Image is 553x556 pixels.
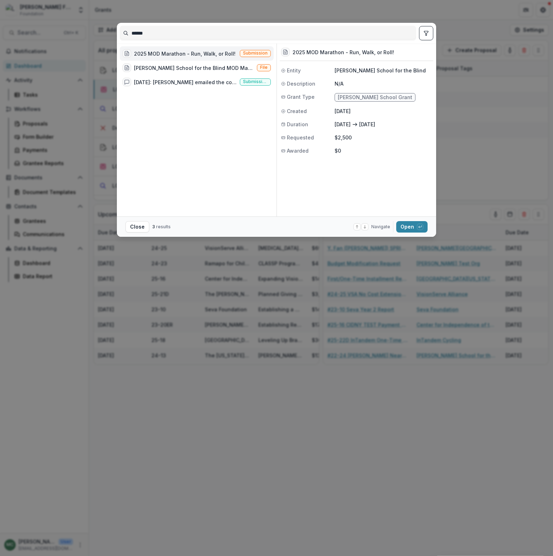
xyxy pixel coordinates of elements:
span: 3 [152,224,155,229]
span: Awarded [287,147,309,154]
span: [PERSON_NAME] School Grant [338,95,412,101]
span: Entity [287,67,301,74]
button: Close [125,221,149,233]
span: Requested [287,134,314,141]
p: [DATE] [335,107,432,115]
p: [PERSON_NAME] School for the Blind [335,67,432,74]
p: [DATE] [359,121,375,128]
p: N/A [335,80,432,87]
span: Grant Type [287,93,315,101]
div: 2025 MOD Marathon - Run, Walk, or Roll! [134,50,236,57]
span: Submission comment [243,79,268,84]
span: Navigate [371,224,390,230]
span: Submission [243,51,268,56]
p: [DATE] [335,121,351,128]
button: toggle filters [419,26,433,40]
span: Created [287,107,307,115]
span: File [260,65,268,70]
span: results [156,224,171,229]
div: [DATE]: [PERSON_NAME] emailed the correct MOD Marathon Request Summary to SC externally on [DATE]... [134,78,237,86]
button: Open [396,221,428,233]
div: [PERSON_NAME] School for the Blind MOD Marathon Budget 2025.xlsx [134,64,254,72]
h3: 2025 MOD Marathon - Run, Walk, or Roll! [293,49,394,56]
span: Duration [287,121,308,128]
span: Description [287,80,315,87]
p: $0 [335,147,432,154]
p: $2,500 [335,134,432,141]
